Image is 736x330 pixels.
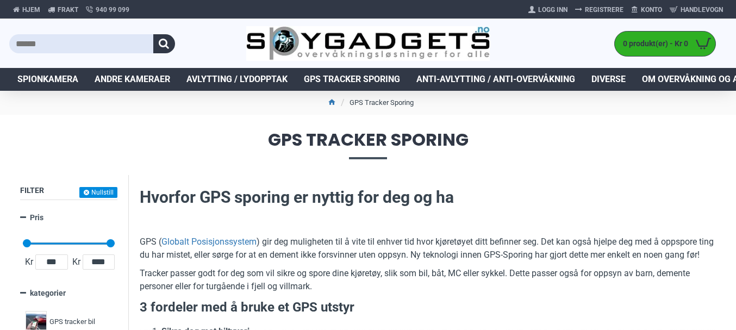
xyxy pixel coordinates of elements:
[585,5,623,15] span: Registrere
[140,267,716,293] p: Tracker passer godt for deg som vil sikre og spore dine kjøretøy, slik som bil, båt, MC eller syk...
[79,187,117,198] button: Nullstill
[20,208,117,227] a: Pris
[304,73,400,86] span: GPS Tracker Sporing
[95,73,170,86] span: Andre kameraer
[681,5,723,15] span: Handlevogn
[49,316,95,327] span: GPS tracker bil
[416,73,575,86] span: Anti-avlytting / Anti-overvåkning
[161,235,257,248] a: Globalt Posisjonssystem
[525,1,571,18] a: Logg Inn
[571,1,627,18] a: Registrere
[641,5,662,15] span: Konto
[615,32,715,56] a: 0 produkt(er) - Kr 0
[20,284,117,303] a: kategorier
[538,5,567,15] span: Logg Inn
[70,256,83,269] span: Kr
[96,5,129,15] span: 940 99 099
[296,68,408,91] a: GPS Tracker Sporing
[583,68,634,91] a: Diverse
[11,131,725,159] span: GPS Tracker Sporing
[666,1,727,18] a: Handlevogn
[140,298,716,317] h3: 3 fordeler med å bruke et GPS utstyr
[615,38,691,49] span: 0 produkt(er) - Kr 0
[186,73,288,86] span: Avlytting / Lydopptak
[9,68,86,91] a: Spionkamera
[140,186,716,209] h2: Hvorfor GPS sporing er nyttig for deg og ha
[23,256,35,269] span: Kr
[140,235,716,261] p: GPS ( ) gir deg muligheten til å vite til enhver tid hvor kjøretøyet ditt befinner seg. Det kan o...
[17,73,78,86] span: Spionkamera
[86,68,178,91] a: Andre kameraer
[408,68,583,91] a: Anti-avlytting / Anti-overvåkning
[627,1,666,18] a: Konto
[20,186,44,195] span: Filter
[178,68,296,91] a: Avlytting / Lydopptak
[246,26,490,61] img: SpyGadgets.no
[591,73,626,86] span: Diverse
[22,5,40,15] span: Hjem
[58,5,78,15] span: Frakt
